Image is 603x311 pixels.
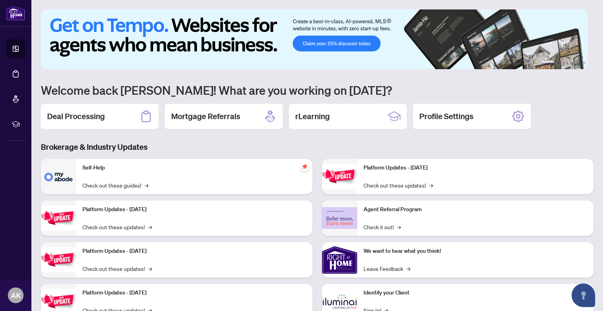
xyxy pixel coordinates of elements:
img: logo [6,6,25,20]
button: 4 [570,61,573,64]
span: pushpin [300,162,309,171]
p: Identify your Client [364,289,587,297]
a: Check out these updates!→ [82,223,152,231]
p: Self-Help [82,164,306,172]
button: 2 [557,61,561,64]
img: Platform Updates - July 21, 2025 [41,247,76,272]
span: → [148,223,152,231]
button: 1 [542,61,554,64]
h3: Brokerage & Industry Updates [41,142,594,153]
button: Open asap [572,283,595,307]
img: Platform Updates - June 23, 2025 [322,164,357,189]
span: → [397,223,401,231]
a: Check out these guides!→ [82,181,148,190]
img: Platform Updates - September 16, 2025 [41,206,76,230]
img: Self-Help [41,159,76,194]
a: Leave Feedback→ [364,264,410,273]
p: Platform Updates - [DATE] [82,205,306,214]
span: → [406,264,410,273]
h2: Profile Settings [419,111,473,122]
button: 5 [576,61,579,64]
h2: Mortgage Referrals [171,111,240,122]
h1: Welcome back [PERSON_NAME]! What are you working on [DATE]? [41,83,594,98]
img: Slide 0 [41,9,588,69]
p: Platform Updates - [DATE] [364,164,587,172]
button: 6 [583,61,586,64]
p: Agent Referral Program [364,205,587,214]
p: We want to hear what you think! [364,247,587,256]
img: We want to hear what you think! [322,242,357,278]
a: Check it out!→ [364,223,401,231]
button: 3 [564,61,567,64]
span: → [148,264,152,273]
span: AK [11,290,21,301]
h2: Deal Processing [47,111,105,122]
a: Check out these updates!→ [364,181,433,190]
span: → [429,181,433,190]
img: Agent Referral Program [322,207,357,229]
p: Platform Updates - [DATE] [82,247,306,256]
span: → [144,181,148,190]
h2: rLearning [295,111,330,122]
p: Platform Updates - [DATE] [82,289,306,297]
a: Check out these updates!→ [82,264,152,273]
